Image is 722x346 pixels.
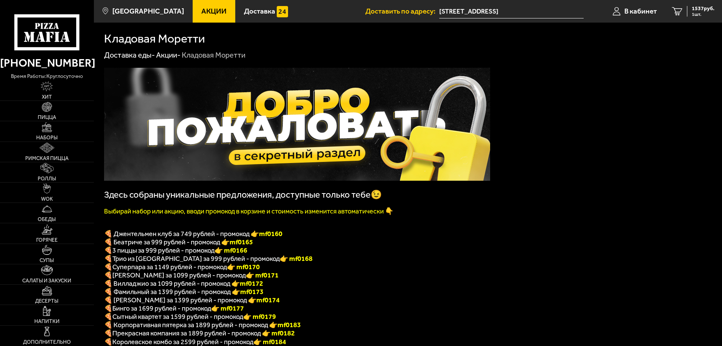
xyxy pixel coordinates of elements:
[36,135,58,140] span: Наборы
[23,340,71,345] span: Дополнительно
[280,255,313,263] font: 👉 mf0168
[104,312,112,321] b: 🍕
[112,8,184,15] span: [GEOGRAPHIC_DATA]
[112,255,280,263] span: Трио из [GEOGRAPHIC_DATA] за 999 рублей - промокод
[34,319,60,324] span: Напитки
[112,271,246,279] span: [PERSON_NAME] за 1099 рублей - промокод
[259,230,282,238] b: mf0160
[38,115,56,120] span: Пицца
[104,207,393,215] font: Выбирай набор или акцию, вводи промокод в корзине и стоимость изменится автоматически 👇
[104,304,112,312] b: 🍕
[104,321,301,329] span: 🍕 Корпоративная пятерка за 1899 рублей - промокод 👉
[104,263,112,271] font: 🍕
[439,5,584,18] span: Чарушинская улица, 22к1
[156,50,181,59] a: Акции-
[201,8,227,15] span: Акции
[104,338,112,346] font: 🍕
[41,197,53,202] span: WOK
[104,189,382,200] span: Здесь собраны уникальные предложения, доступные только тебе😉
[240,288,264,296] b: mf0173
[38,217,56,222] span: Обеды
[182,50,245,60] div: Кладовая Моретти
[230,238,253,246] b: mf0165
[104,33,205,45] h1: Кладовая Моретти
[104,271,112,279] b: 🍕
[25,156,69,161] span: Римская пицца
[104,296,280,304] span: 🍕 [PERSON_NAME] за 1399 рублей - промокод 👉
[104,288,264,296] span: 🍕 Фамильный за 1399 рублей - промокод 👉
[256,296,280,304] b: mf0174
[244,8,275,15] span: Доставка
[692,6,714,11] span: 1537 руб.
[112,304,211,312] span: Бинго за 1699 рублей - промокод
[692,12,714,17] span: 1 шт.
[40,258,54,263] span: Супы
[22,278,71,284] span: Салаты и закуски
[112,263,227,271] span: Суперпара за 1149 рублей - промокод
[36,238,58,243] span: Горячее
[277,321,301,329] b: mf0183
[112,329,262,337] span: Прекрасная компания за 1899 рублей - промокод
[243,312,276,321] b: 👉 mf0179
[104,279,263,288] span: 🍕 Вилладжио за 1099 рублей - промокод 👉
[42,95,52,100] span: Хит
[253,338,286,346] font: 👉 mf0184
[227,263,260,271] font: 👉 mf0170
[439,5,584,18] input: Ваш адрес доставки
[240,279,263,288] b: mf0172
[104,255,112,263] font: 🍕
[104,68,490,181] img: 1024x1024
[35,299,58,304] span: Десерты
[104,230,282,238] span: 🍕 Джентельмен клуб за 749 рублей - промокод 👉
[112,312,243,321] span: Сытный квартет за 1599 рублей - промокод
[211,304,244,312] b: 👉 mf0177
[624,8,657,15] span: В кабинет
[365,8,439,15] span: Доставить по адресу:
[104,238,253,246] span: 🍕 Беатриче за 999 рублей - промокод 👉
[112,246,215,255] span: 3 пиццы за 999 рублей - промокод
[104,50,155,59] a: Доставка еды-
[277,6,288,17] img: 15daf4d41897b9f0e9f617042186c801.svg
[262,329,295,337] font: 👉 mf0182
[246,271,279,279] b: 👉 mf0171
[38,176,56,181] span: Роллы
[112,338,253,346] span: Королевское комбо за 2599 рублей - промокод
[104,246,112,255] font: 🍕
[104,329,112,337] font: 🍕
[215,246,247,255] font: 👉 mf0166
